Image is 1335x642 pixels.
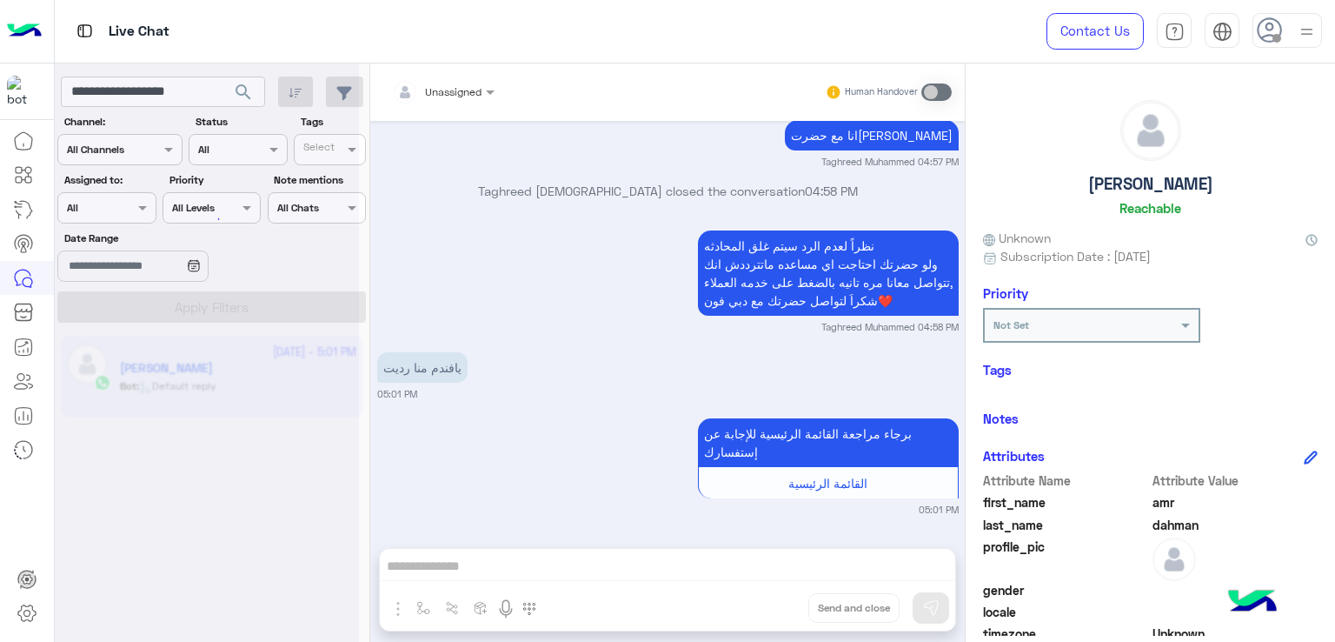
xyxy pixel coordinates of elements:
h5: [PERSON_NAME] [1088,174,1213,194]
span: profile_pic [983,538,1149,578]
h6: Notes [983,411,1019,426]
img: hulul-logo.png [1222,572,1283,633]
p: Taghreed [DEMOGRAPHIC_DATA] closed the conversation [377,182,959,200]
img: tab [74,20,96,42]
div: Select [301,139,335,159]
span: null [1152,603,1318,621]
b: Not Set [993,318,1029,331]
small: Taghreed Muhammed 04:58 PM [821,320,959,334]
a: tab [1157,13,1192,50]
span: last_name [983,516,1149,534]
p: 2/10/2025, 5:01 PM [377,352,468,383]
div: loading... [191,204,222,234]
p: 2/10/2025, 5:01 PM [698,418,959,467]
span: Unknown [983,229,1051,247]
span: Attribute Value [1152,471,1318,490]
h6: Reachable [1119,200,1181,216]
h6: Tags [983,362,1318,378]
span: 04:58 PM [805,184,858,198]
img: defaultAdmin.png [1152,538,1196,581]
span: Subscription Date : [DATE] [1000,247,1151,265]
span: gender [983,581,1149,599]
h6: Attributes [983,448,1045,464]
span: null [1152,581,1318,599]
small: 05:01 PM [919,503,959,517]
small: Human Handover [845,85,918,99]
h6: Priority [983,285,1028,301]
p: Live Chat [109,20,169,43]
span: first_name [983,493,1149,512]
p: 2/10/2025, 4:57 PM [785,120,959,150]
img: Logo [7,13,42,50]
img: tab [1165,22,1185,42]
span: Attribute Name [983,471,1149,490]
img: 1403182699927242 [7,76,38,107]
span: amr [1152,493,1318,512]
small: 05:01 PM [377,387,417,401]
img: profile [1296,21,1318,43]
img: tab [1212,22,1232,42]
span: القائمة الرئيسية [788,476,867,491]
span: dahman [1152,516,1318,534]
img: defaultAdmin.png [1121,101,1180,160]
p: 2/10/2025, 4:58 PM [698,231,959,316]
span: Unassigned [425,85,482,98]
small: Taghreed Muhammed 04:57 PM [821,155,959,169]
span: locale [983,603,1149,621]
button: Send and close [808,593,900,623]
a: Contact Us [1046,13,1144,50]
